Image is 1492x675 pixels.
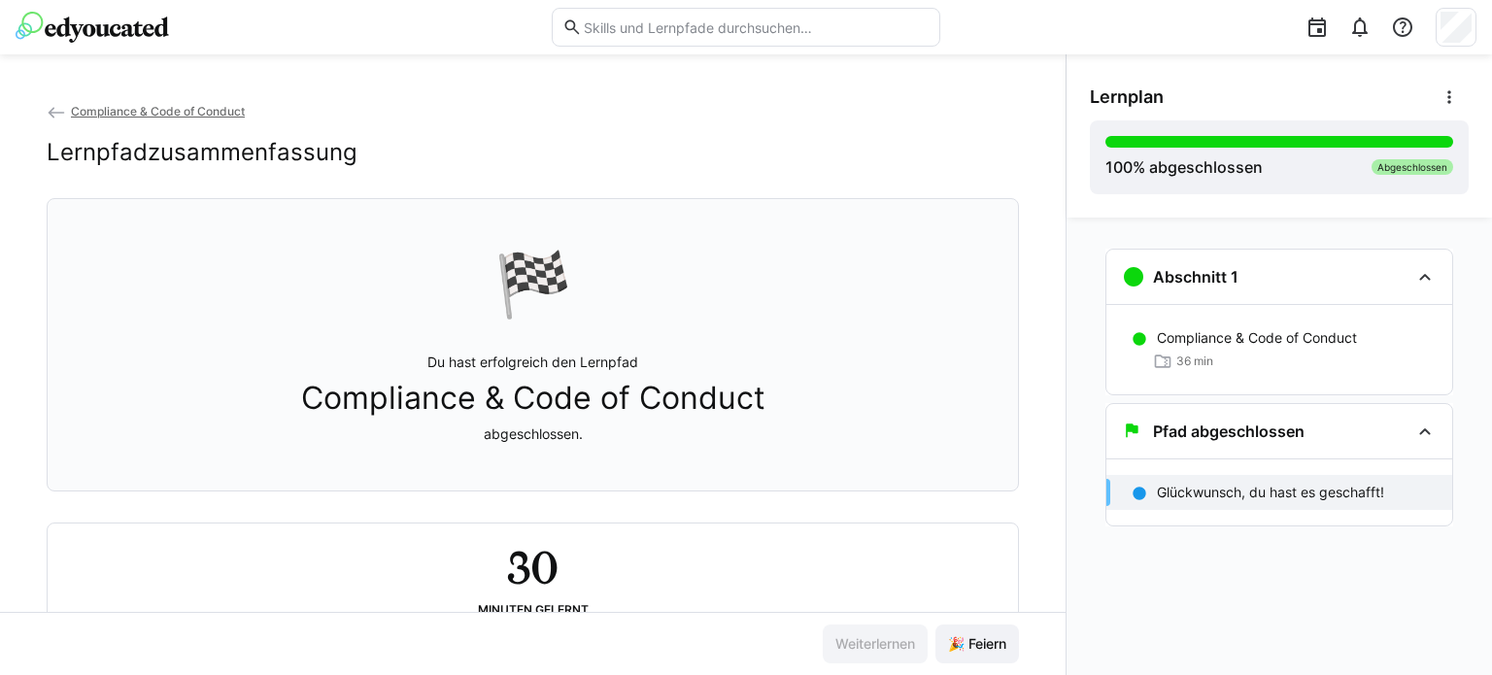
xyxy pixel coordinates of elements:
[301,380,765,417] span: Compliance & Code of Conduct
[1105,155,1263,179] div: % abgeschlossen
[478,603,589,617] div: Minuten gelernt
[1153,422,1305,441] h3: Pfad abgeschlossen
[1157,483,1384,502] p: Glückwunsch, du hast es geschafft!
[1176,354,1213,369] span: 36 min
[301,353,765,444] p: Du hast erfolgreich den Lernpfad abgeschlossen.
[935,624,1019,663] button: 🎉 Feiern
[945,634,1009,654] span: 🎉 Feiern
[1090,86,1164,108] span: Lernplan
[582,18,930,36] input: Skills und Lernpfade durchsuchen…
[832,634,918,654] span: Weiterlernen
[71,104,245,118] span: Compliance & Code of Conduct
[1157,328,1357,348] p: Compliance & Code of Conduct
[1153,267,1238,287] h3: Abschnitt 1
[494,246,572,321] div: 🏁
[1105,157,1133,177] span: 100
[47,138,357,167] h2: Lernpfadzusammenfassung
[507,539,558,595] h2: 30
[47,104,245,118] a: Compliance & Code of Conduct
[823,624,928,663] button: Weiterlernen
[1372,159,1453,175] div: Abgeschlossen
